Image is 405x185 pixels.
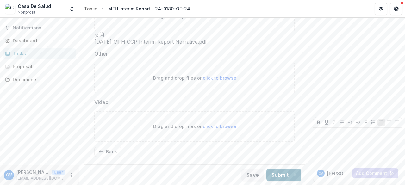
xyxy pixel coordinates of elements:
div: Ophelia Velasquez [6,173,12,177]
button: Heading 1 [346,119,354,126]
button: Save [241,169,264,181]
p: [EMAIL_ADDRESS][DOMAIN_NAME] [16,176,65,181]
button: Open entity switcher [67,3,76,15]
div: Casa De Salud [18,3,51,9]
img: Casa De Salud [5,4,15,14]
button: Bullet List [362,119,369,126]
span: Nonprofit [18,9,35,15]
div: Proposals [13,63,71,70]
button: Back [94,147,121,157]
div: Tasks [13,50,71,57]
div: Ophelia Velasquez [319,172,323,175]
button: Align Right [393,119,401,126]
button: Add Comment [352,168,398,178]
button: Underline [323,119,330,126]
button: Bold [315,119,322,126]
span: click to browse [203,124,236,129]
button: Submit [266,169,301,181]
p: User [52,170,65,175]
a: Documents [3,74,76,85]
button: Remove File [94,31,99,39]
a: Tasks [82,4,100,13]
button: Get Help [390,3,402,15]
button: Partners [375,3,387,15]
button: Align Center [385,119,393,126]
div: Remove File[DATE] MFH CCP Interim Report Narrative.pdf [94,31,207,45]
span: click to browse [203,75,236,81]
button: Align Left [377,119,385,126]
p: Drag and drop files or [153,123,236,130]
p: Other [94,50,108,58]
a: Proposals [3,61,76,72]
button: Ordered List [370,119,377,126]
p: Video [94,98,109,106]
div: MFH Interim Report - 24-0180-OF-24 [108,5,190,12]
a: Tasks [3,48,76,59]
button: Strike [338,119,346,126]
div: Tasks [84,5,97,12]
p: [PERSON_NAME] [327,170,350,177]
span: [DATE] MFH CCP Interim Report Narrative.pdf [94,39,207,45]
a: Dashboard [3,35,76,46]
div: Dashboard [13,37,71,44]
button: Italicize [330,119,338,126]
nav: breadcrumb [82,4,193,13]
div: Documents [13,76,71,83]
button: Heading 2 [354,119,362,126]
p: Drag and drop files or [153,75,236,81]
p: [PERSON_NAME] [16,169,49,176]
button: Notifications [3,23,76,33]
button: More [67,171,75,179]
span: Notifications [13,25,74,31]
